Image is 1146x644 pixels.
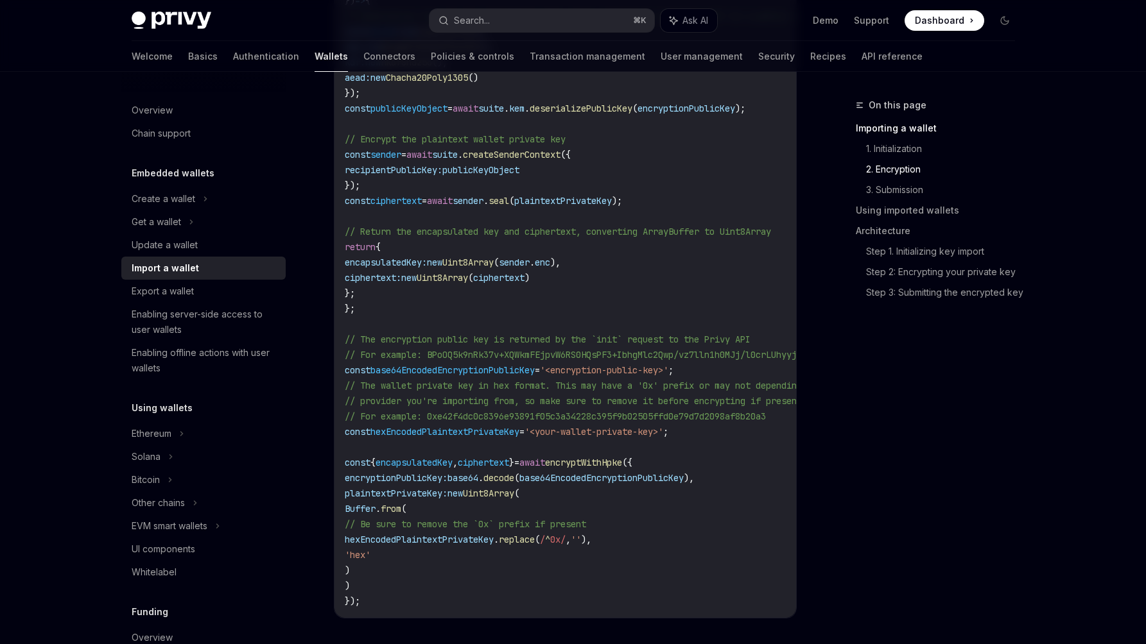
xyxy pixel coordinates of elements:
[856,221,1025,241] a: Architecture
[525,426,663,437] span: '<your-wallet-private-key>'
[530,257,535,268] span: .
[499,534,535,545] span: replace
[345,103,370,114] span: const
[560,149,571,160] span: ({
[535,364,540,376] span: =
[473,272,525,284] span: ciphertext
[345,226,771,237] span: // Return the encapsulated key and ciphertext, converting ArrayBuffer to Uint8Array
[494,257,499,268] span: (
[345,303,355,314] span: };
[132,518,207,534] div: EVM smart wallets
[622,457,632,468] span: ({
[132,426,171,441] div: Ethereum
[566,534,571,545] span: ,
[463,149,560,160] span: createSenderContext
[499,257,530,268] span: sender
[483,472,514,484] span: decode
[315,41,348,72] a: Wallets
[381,503,401,514] span: from
[345,457,370,468] span: const
[376,503,381,514] span: .
[121,122,286,145] a: Chain support
[121,280,286,303] a: Export a wallet
[417,272,468,284] span: Uint8Array
[345,534,494,545] span: hexEncodedPlaintextPrivateKey
[638,103,735,114] span: encryptionPublicKey
[345,595,360,607] span: });
[132,400,193,416] h5: Using wallets
[345,87,360,99] span: });
[345,564,350,576] span: )
[468,72,478,83] span: ()
[478,103,504,114] span: suite
[370,195,422,207] span: ciphertext
[132,12,211,30] img: dark logo
[401,149,406,160] span: =
[121,561,286,584] a: Whitelabel
[345,518,586,530] span: // Be sure to remove the `0x` prefix if present
[345,472,447,484] span: encryptionPublicKey:
[447,487,463,499] span: new
[862,41,923,72] a: API reference
[345,257,427,268] span: encapsulatedKey:
[430,9,654,32] button: Search...⌘K
[345,411,766,422] span: // For example: 0xe42f4dc0c8396e93891f05c3a34228c395f9b02505ffd0e79d7d2098af8b20a3
[132,495,185,511] div: Other chains
[504,103,509,114] span: .
[345,580,350,591] span: )
[432,149,458,160] span: suite
[376,457,453,468] span: encapsulatedKey
[370,457,376,468] span: {
[514,457,519,468] span: =
[447,103,453,114] span: =
[121,257,286,280] a: Import a wallet
[345,349,879,360] span: // For example: BPoOQ5k9nRk37v+XQWkmFEjpvW6RS0HQsPF3+IbhgMlc2Qwp/vz7lln1h0MJj/l0crLUhyyjdmC9RnAcp...
[612,195,622,207] span: );
[453,103,478,114] span: await
[525,103,530,114] span: .
[633,15,647,26] span: ⌘ K
[406,149,432,160] span: await
[132,103,173,118] div: Overview
[132,345,278,376] div: Enabling offline actions with user wallets
[121,99,286,122] a: Overview
[468,272,473,284] span: (
[370,103,447,114] span: publicKeyObject
[869,97,926,113] span: On this page
[463,487,514,499] span: Uint8Array
[132,472,160,487] div: Bitcoin
[535,257,550,268] span: enc
[866,139,1025,159] a: 1. Initialization
[514,472,519,484] span: (
[132,604,168,620] h5: Funding
[519,457,545,468] span: await
[132,41,173,72] a: Welcome
[345,503,376,514] span: Buffer
[401,272,417,284] span: new
[427,195,453,207] span: await
[478,472,483,484] span: .
[571,534,581,545] span: ''
[132,165,214,181] h5: Embedded wallets
[509,457,514,468] span: }
[121,233,286,257] a: Update a wallet
[854,14,889,27] a: Support
[442,164,519,176] span: publicKeyObject
[121,538,286,561] a: UI components
[509,195,514,207] span: (
[447,472,478,484] span: base64
[132,541,195,557] div: UI components
[132,307,278,337] div: Enabling server-side access to user wallets
[345,364,370,376] span: const
[545,534,550,545] span: ^
[514,487,519,499] span: (
[345,287,355,299] span: };
[345,395,884,407] span: // provider you're importing from, so make sure to remove it before encrypting if present as show...
[422,195,427,207] span: =
[530,103,632,114] span: deserializePublicKey
[132,260,199,276] div: Import a wallet
[994,10,1015,31] button: Toggle dark mode
[370,72,386,83] span: new
[345,180,360,191] span: });
[132,237,198,253] div: Update a wallet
